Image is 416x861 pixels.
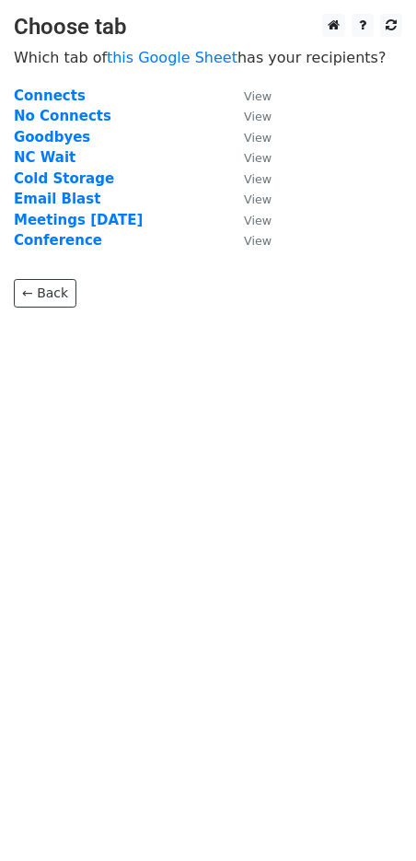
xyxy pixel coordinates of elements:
[225,170,272,187] a: View
[14,129,90,145] a: Goodbyes
[225,232,272,249] a: View
[225,149,272,166] a: View
[244,192,272,206] small: View
[14,48,402,67] p: Which tab of has your recipients?
[14,14,402,41] h3: Choose tab
[14,191,100,207] a: Email Blast
[244,151,272,165] small: View
[225,191,272,207] a: View
[14,279,76,308] a: ← Back
[14,170,114,187] a: Cold Storage
[244,214,272,227] small: View
[14,87,86,104] a: Connects
[225,212,272,228] a: View
[244,172,272,186] small: View
[14,232,102,249] a: Conference
[244,234,272,248] small: View
[244,89,272,103] small: View
[14,149,75,166] a: NC Wait
[14,212,143,228] a: Meetings [DATE]
[14,108,111,124] a: No Connects
[225,129,272,145] a: View
[244,110,272,123] small: View
[244,131,272,145] small: View
[107,49,237,66] a: this Google Sheet
[225,108,272,124] a: View
[225,87,272,104] a: View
